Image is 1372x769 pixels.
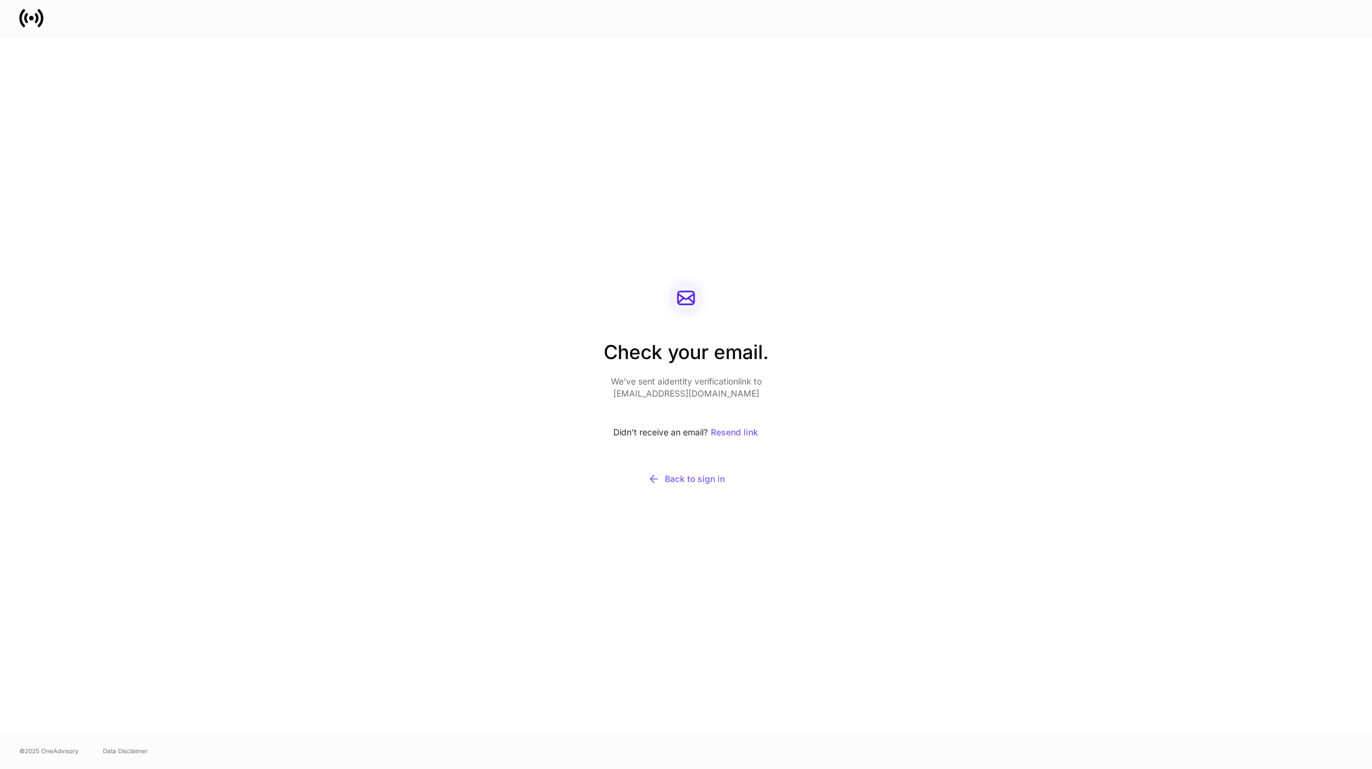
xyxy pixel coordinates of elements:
[710,419,759,446] button: Resend link
[604,419,769,446] div: Didn’t receive an email?
[604,465,769,493] button: Back to sign in
[19,746,79,756] span: © 2025 OneAdvisory
[604,375,769,400] p: We’ve sent a identity verification link to [EMAIL_ADDRESS][DOMAIN_NAME]
[711,428,758,437] div: Resend link
[648,473,725,485] div: Back to sign in
[103,746,148,756] a: Data Disclaimer
[604,339,769,375] h2: Check your email.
